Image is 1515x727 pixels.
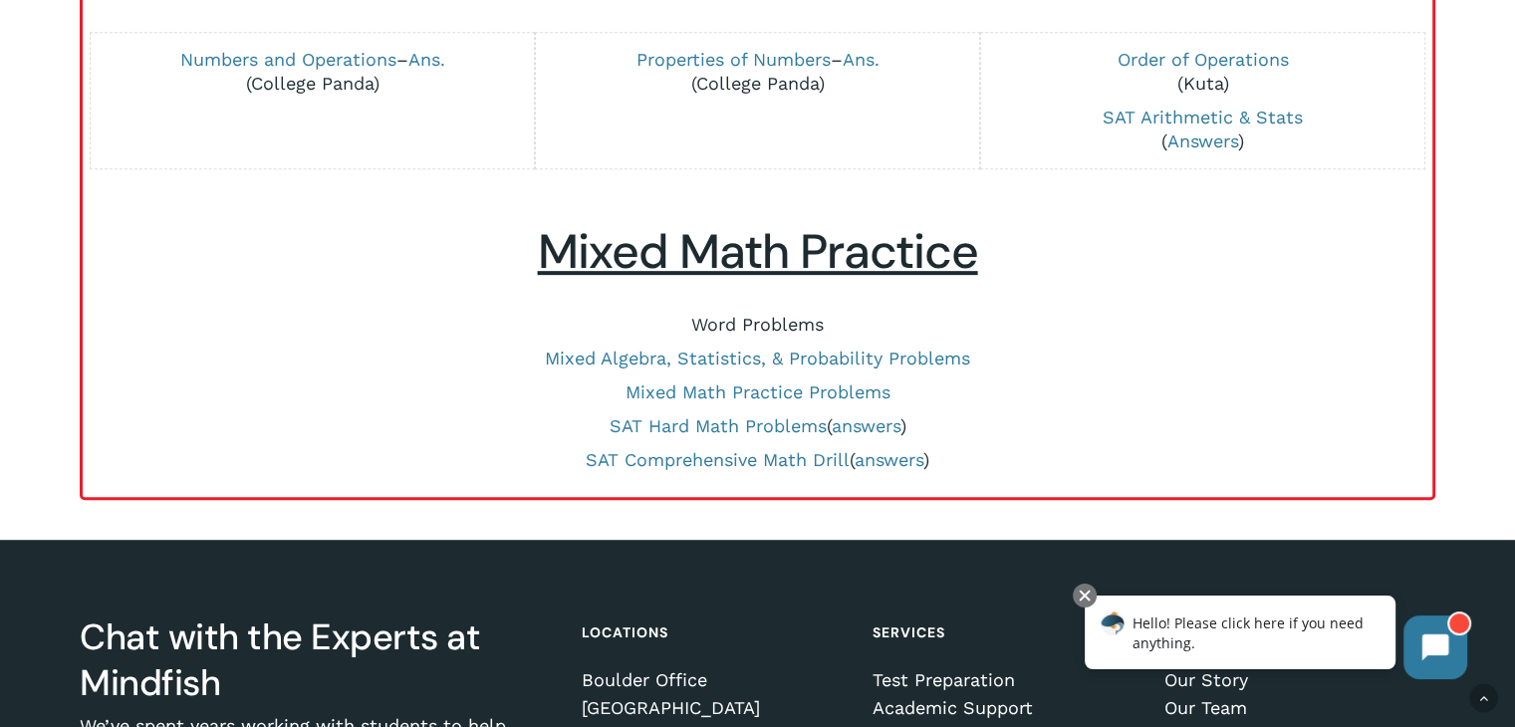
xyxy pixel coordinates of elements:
a: SAT Comprehensive Math Drill [586,449,850,470]
a: SAT Arithmetic & Stats [1103,107,1303,127]
p: – (College Panda) [546,48,969,96]
a: Order of Operations [1117,49,1288,70]
a: Boulder Office [582,670,846,690]
p: ( ) [991,106,1414,153]
a: Answers [1167,130,1238,151]
a: Word Problems [691,314,824,335]
a: answers [832,415,900,436]
p: (Kuta) [991,48,1414,96]
p: – (College Panda) [101,48,524,96]
a: SAT Hard Math Problems [610,415,827,436]
h4: Locations [582,614,846,650]
a: Mixed Algebra, Statistics, & Probability Problems [545,348,970,368]
h3: Chat with the Experts at Mindfish [80,614,554,706]
a: [GEOGRAPHIC_DATA] [582,698,846,718]
a: answers [855,449,923,470]
a: Ans. [842,49,879,70]
a: Academic Support [873,698,1136,718]
h4: Services [873,614,1136,650]
p: ( ) [103,414,1411,438]
p: ( ) [103,448,1411,472]
a: Ans. [408,49,445,70]
a: Test Preparation [873,670,1136,690]
a: Our Team [1164,698,1428,718]
iframe: Chatbot [1064,580,1487,699]
a: Mixed Math Practice Problems [626,381,890,402]
a: Numbers and Operations [180,49,396,70]
u: Mixed Math Practice [538,220,978,283]
a: Properties of Numbers [635,49,830,70]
